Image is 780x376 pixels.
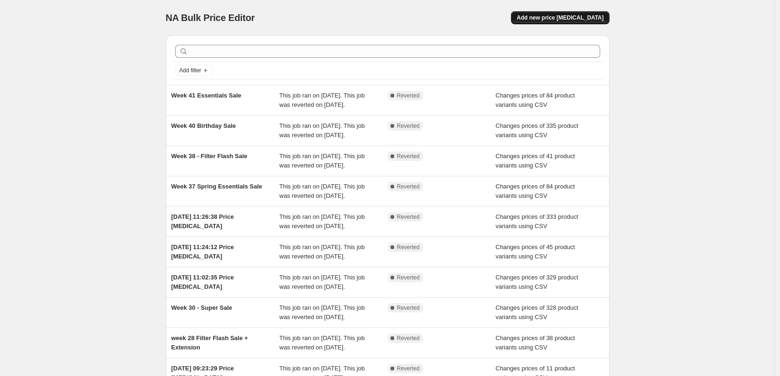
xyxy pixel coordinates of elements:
[171,92,241,99] span: Week 41 Essentials Sale
[496,244,575,260] span: Changes prices of 45 product variants using CSV
[171,274,234,290] span: [DATE] 11:02:35 Price [MEDICAL_DATA]
[171,153,248,160] span: Week 38 - Filter Flash Sale
[171,213,234,230] span: [DATE] 11:26:38 Price [MEDICAL_DATA]
[496,92,575,108] span: Changes prices of 84 product variants using CSV
[279,274,365,290] span: This job ran on [DATE]. This job was reverted on [DATE].
[279,213,365,230] span: This job ran on [DATE]. This job was reverted on [DATE].
[397,183,420,190] span: Reverted
[397,304,420,312] span: Reverted
[279,92,365,108] span: This job ran on [DATE]. This job was reverted on [DATE].
[511,11,609,24] button: Add new price [MEDICAL_DATA]
[279,334,365,351] span: This job ran on [DATE]. This job was reverted on [DATE].
[279,183,365,199] span: This job ran on [DATE]. This job was reverted on [DATE].
[166,13,255,23] span: NA Bulk Price Editor
[496,183,575,199] span: Changes prices of 84 product variants using CSV
[171,183,262,190] span: Week 37 Spring Essentials Sale
[171,334,248,351] span: week 28 Filter Flash Sale + Extension
[496,213,578,230] span: Changes prices of 333 product variants using CSV
[171,122,236,129] span: Week 40 Birthday Sale
[397,213,420,221] span: Reverted
[517,14,603,21] span: Add new price [MEDICAL_DATA]
[397,334,420,342] span: Reverted
[496,304,578,320] span: Changes prices of 328 product variants using CSV
[279,304,365,320] span: This job ran on [DATE]. This job was reverted on [DATE].
[279,153,365,169] span: This job ran on [DATE]. This job was reverted on [DATE].
[397,365,420,372] span: Reverted
[397,92,420,99] span: Reverted
[171,304,233,311] span: Week 30 - Super Sale
[175,65,213,76] button: Add filter
[496,153,575,169] span: Changes prices of 41 product variants using CSV
[397,274,420,281] span: Reverted
[496,122,578,139] span: Changes prices of 335 product variants using CSV
[279,244,365,260] span: This job ran on [DATE]. This job was reverted on [DATE].
[279,122,365,139] span: This job ran on [DATE]. This job was reverted on [DATE].
[179,67,201,74] span: Add filter
[397,244,420,251] span: Reverted
[496,334,575,351] span: Changes prices of 38 product variants using CSV
[397,122,420,130] span: Reverted
[397,153,420,160] span: Reverted
[171,244,234,260] span: [DATE] 11:24:12 Price [MEDICAL_DATA]
[496,274,578,290] span: Changes prices of 329 product variants using CSV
